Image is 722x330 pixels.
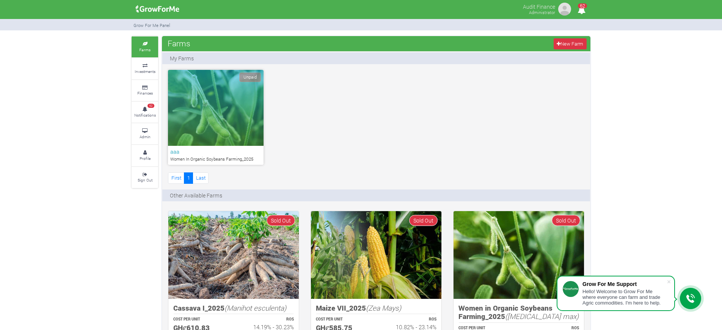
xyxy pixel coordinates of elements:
[140,134,151,139] small: Admin
[168,172,184,183] a: First
[166,36,192,51] span: Farms
[557,2,572,17] img: growforme image
[132,123,158,144] a: Admin
[578,3,587,8] span: 62
[523,2,555,11] p: Audit Finance
[529,9,555,15] small: Administrator
[140,156,151,161] small: Profile
[134,112,156,118] small: Notifications
[132,36,158,57] a: Farms
[168,70,264,165] a: Unpaid aaa Women In Organic Soybeans Farming_2025
[170,156,261,163] p: Women In Organic Soybeans Farming_2025
[132,167,158,188] a: Sign Out
[132,145,158,166] a: Profile
[173,317,227,322] p: COST PER UNIT
[133,2,182,17] img: growforme image
[366,303,401,313] i: (Zea Mays)
[316,304,436,313] h5: Maize VII_2025
[552,215,580,226] span: Sold Out
[170,54,194,62] p: My Farms
[574,2,589,19] i: Notifications
[383,317,436,322] p: ROS
[267,215,295,226] span: Sold Out
[168,172,209,183] nav: Page Navigation
[458,304,579,321] h5: Women in Organic Soybeans Farming_2025
[582,281,667,287] div: Grow For Me Support
[137,90,153,96] small: Finances
[240,317,294,322] p: ROS
[454,211,584,299] img: growforme image
[132,102,158,123] a: 62 Notifications
[132,80,158,101] a: Finances
[239,73,261,82] span: Unpaid
[170,148,261,155] h6: aaa
[184,172,193,183] a: 1
[316,317,369,322] p: COST PER UNIT
[173,304,294,313] h5: Cassava I_2025
[148,104,154,108] span: 62
[193,172,209,183] a: Last
[168,211,299,299] img: growforme image
[574,7,589,14] a: 62
[133,22,170,28] small: Grow For Me Panel
[409,215,438,226] span: Sold Out
[139,47,151,52] small: Farms
[170,191,222,199] p: Other Available Farms
[224,303,286,313] i: (Manihot esculenta)
[132,58,158,79] a: Investments
[138,177,152,183] small: Sign Out
[135,69,155,74] small: Investments
[582,289,667,306] div: Hello! Welcome to Grow For Me where everyone can farm and trade Agric commodities. I'm here to help.
[505,311,579,321] i: ([MEDICAL_DATA] max)
[554,38,587,49] a: New Farm
[311,211,441,299] img: growforme image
